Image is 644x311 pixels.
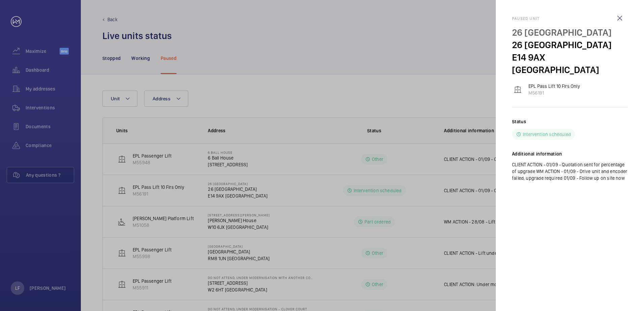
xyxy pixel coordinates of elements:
[514,85,522,94] img: elevator.svg
[512,51,628,76] p: E14 9AX [GEOGRAPHIC_DATA]
[528,90,580,96] p: M56191
[512,26,628,39] p: 26 [GEOGRAPHIC_DATA]
[512,16,628,21] h2: Paused unit
[528,83,580,90] p: EPL Pass Lift 10 Flrs Only
[512,150,628,157] h2: Additional information
[512,118,526,125] h2: Status
[523,131,571,138] p: Intervention scheduled
[512,39,628,51] p: 26 [GEOGRAPHIC_DATA]
[512,161,628,181] p: CLIENT ACTION - 01/09 - Quotation sent for percentage of upgrade WM ACTION - 01/09 - Drive unit a...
